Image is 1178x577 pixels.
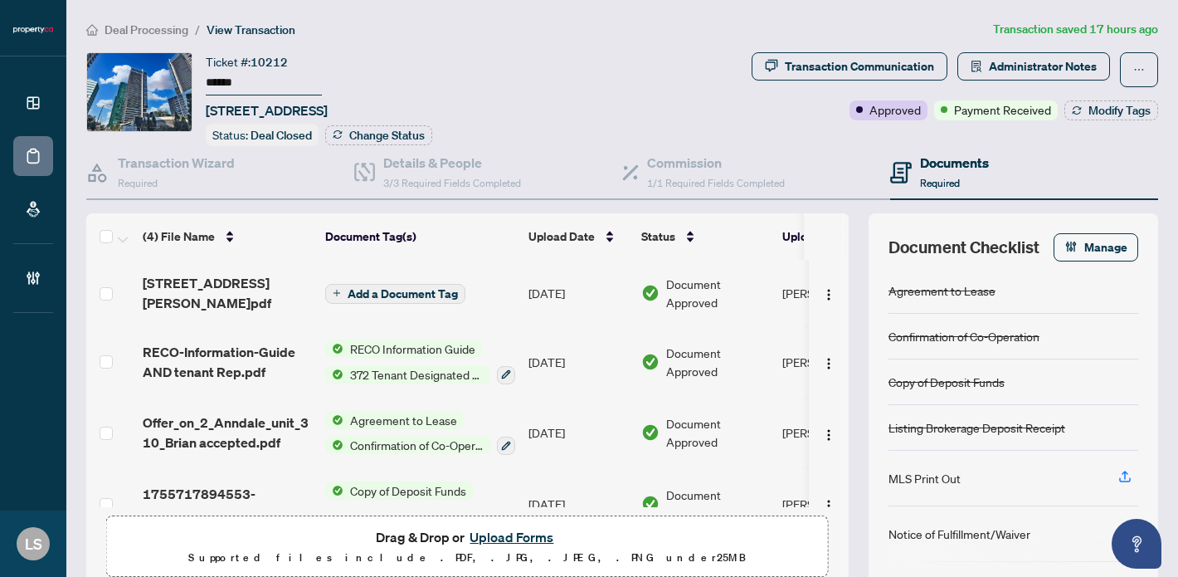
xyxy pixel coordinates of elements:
button: Add a Document Tag [325,282,465,304]
img: Logo [822,428,835,442]
div: Ticket #: [206,52,288,71]
div: MLS Print Out [888,469,961,487]
span: Deal Closed [251,128,312,143]
img: Logo [822,499,835,512]
span: 1/1 Required Fields Completed [647,177,785,189]
div: Listing Brokerage Deposit Receipt [888,418,1065,437]
li: / [195,20,200,39]
button: Logo [815,491,842,517]
button: Change Status [325,125,432,145]
span: Manage [1084,234,1127,261]
span: RECO-Information-Guide AND tenant Rep.pdf [143,342,312,382]
img: Document Status [641,495,660,513]
span: 372 Tenant Designated Representation Agreement with Company Schedule A [343,365,490,384]
td: [PERSON_NAME] [776,260,900,326]
span: solution [971,61,982,72]
button: Open asap [1112,519,1161,569]
article: Transaction saved 17 hours ago [993,20,1158,39]
div: Confirmation of Co-Operation [888,327,1039,345]
button: Status IconRECO Information GuideStatus Icon372 Tenant Designated Representation Agreement with C... [325,340,515,384]
button: Add a Document Tag [325,284,465,304]
td: [DATE] [522,260,635,326]
img: Document Status [641,284,660,302]
p: Supported files include .PDF, .JPG, .JPEG, .PNG under 25 MB [117,548,818,568]
td: [DATE] [522,398,635,469]
span: ellipsis [1133,64,1145,76]
img: Document Status [641,423,660,442]
button: Logo [815,419,842,446]
button: Transaction Communication [752,52,947,81]
span: Document Approved [666,275,769,311]
span: Approved [869,100,921,119]
th: Status [635,213,776,260]
button: Administrator Notes [957,52,1110,81]
button: Status IconAgreement to LeaseStatus IconConfirmation of Co-Operation [325,411,515,456]
span: Add a Document Tag [348,288,458,300]
button: Modify Tags [1064,100,1158,120]
span: 3/3 Required Fields Completed [383,177,521,189]
img: IMG-C12319911_1.jpg [87,53,192,131]
button: Upload Forms [465,526,558,548]
span: Modify Tags [1088,105,1151,116]
td: [PERSON_NAME] [776,468,900,540]
th: (4) File Name [136,213,319,260]
img: Status Icon [325,365,343,384]
span: Administrator Notes [989,53,1097,80]
span: Document Approved [666,414,769,451]
div: Transaction Communication [785,53,934,80]
span: [STREET_ADDRESS] [206,100,328,120]
span: Document Approved [666,486,769,522]
img: Logo [822,288,835,301]
h4: Documents [920,153,989,173]
span: plus [333,289,341,297]
img: logo [13,25,53,35]
h4: Commission [647,153,785,173]
img: Document Status [641,353,660,371]
span: [STREET_ADDRESS][PERSON_NAME]pdf [143,273,312,313]
td: [PERSON_NAME] [776,398,900,469]
span: Copy of Deposit Funds [343,482,473,500]
span: Agreement to Lease [343,411,464,429]
div: Agreement to Lease [888,281,995,300]
th: Uploaded By [776,213,900,260]
h4: Transaction Wizard [118,153,235,173]
img: Status Icon [325,482,343,500]
span: Payment Received [954,100,1051,119]
div: Notice of Fulfillment/Waiver [888,525,1030,543]
span: Document Checklist [888,236,1039,259]
span: View Transaction [207,22,295,37]
span: Drag & Drop or [376,526,558,548]
td: [PERSON_NAME] [776,326,900,398]
button: Manage [1054,233,1138,262]
span: Required [118,177,158,189]
img: Logo [822,357,835,370]
span: Document Approved [666,344,769,380]
span: Deal Processing [105,22,188,37]
span: Upload Date [528,227,595,246]
div: Copy of Deposit Funds [888,373,1005,391]
span: Change Status [349,130,425,141]
span: RECO Information Guide [343,340,482,358]
img: Status Icon [325,411,343,429]
button: Logo [815,280,842,306]
img: Status Icon [325,436,343,454]
span: LS [25,532,42,555]
span: 10212 [251,55,288,70]
button: Status IconCopy of Deposit Funds [325,482,515,526]
h4: Details & People [383,153,521,173]
span: Status [641,227,675,246]
span: (4) File Name [143,227,215,246]
span: 1755717894553-_DepositReceipt_2AnndaleDr310.pdf [143,484,312,524]
th: Document Tag(s) [319,213,522,260]
span: Required [920,177,960,189]
span: home [86,24,98,36]
td: [DATE] [522,326,635,398]
span: Confirmation of Co-Operation [343,436,490,454]
span: Offer_on_2_Anndale_unit_310_Brian accepted.pdf [143,413,312,452]
button: Logo [815,349,842,375]
img: Status Icon [325,340,343,358]
th: Upload Date [522,213,635,260]
div: Status: [206,124,319,146]
td: [DATE] [522,468,635,540]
